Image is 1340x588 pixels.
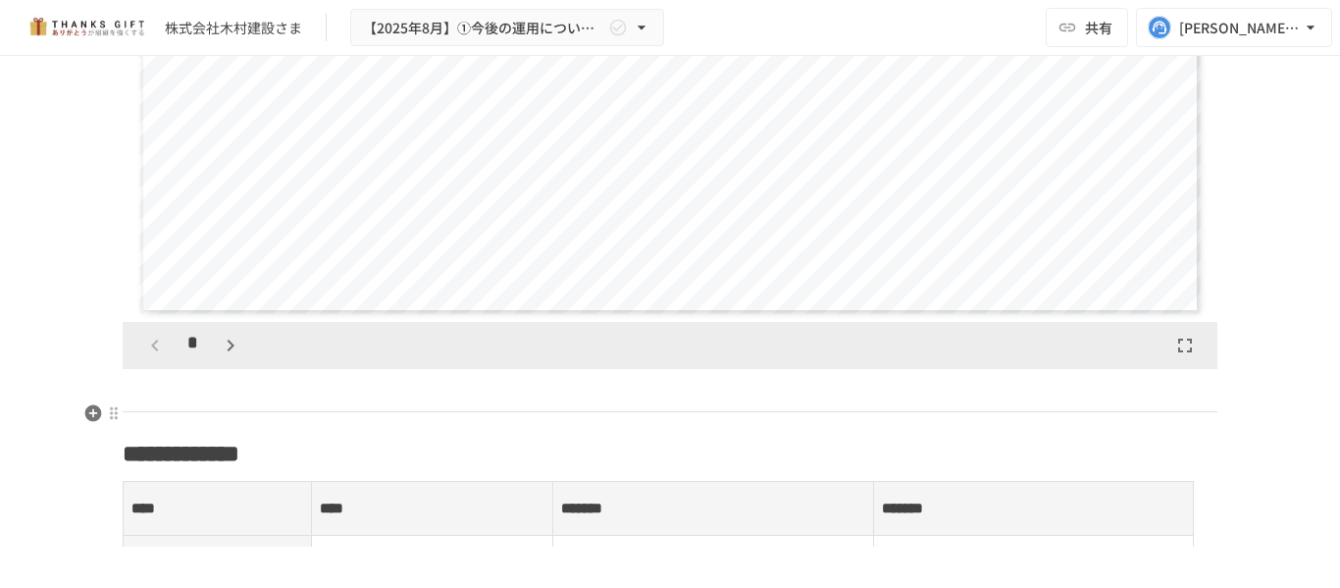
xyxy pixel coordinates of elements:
button: 【2025年8月】①今後の運用についてのご案内/THANKS GIFTキックオフMTG [350,9,664,47]
div: [PERSON_NAME][EMAIL_ADDRESS][DOMAIN_NAME] [1179,16,1301,40]
span: 共有 [1085,17,1112,38]
button: [PERSON_NAME][EMAIL_ADDRESS][DOMAIN_NAME] [1136,8,1332,47]
button: 共有 [1046,8,1128,47]
div: 株式会社木村建設さま [165,18,302,38]
span: 【2025年8月】①今後の運用についてのご案内/THANKS GIFTキックオフMTG [363,16,604,40]
img: mMP1OxWUAhQbsRWCurg7vIHe5HqDpP7qZo7fRoNLXQh [24,12,149,43]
